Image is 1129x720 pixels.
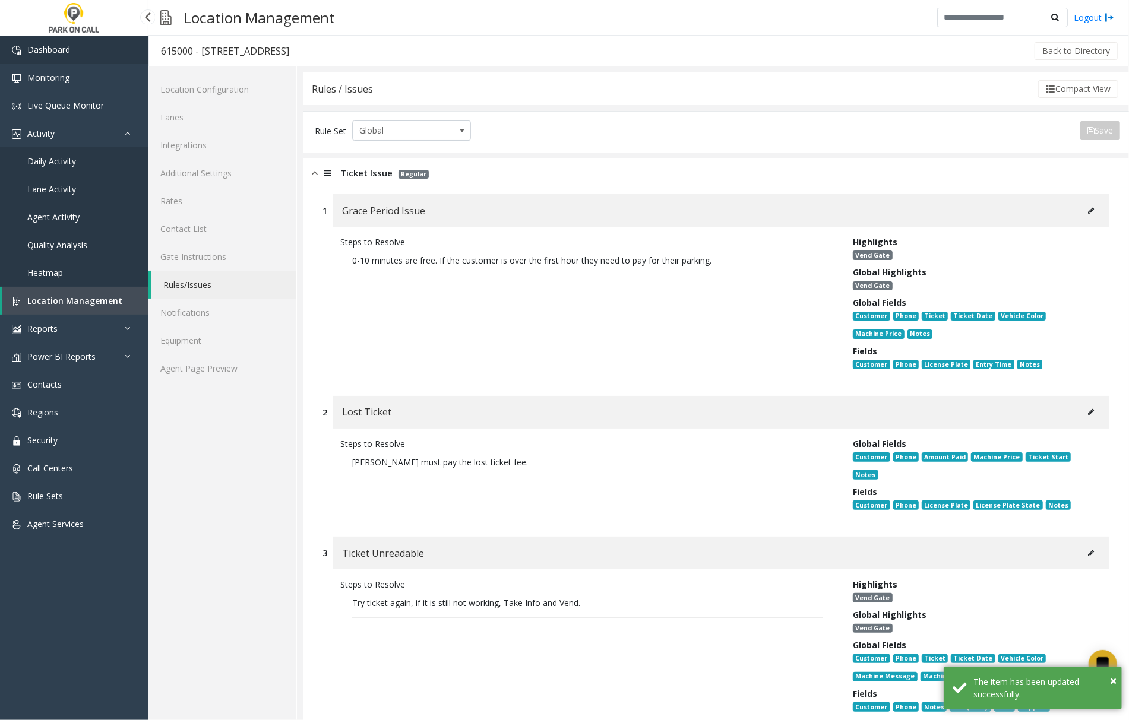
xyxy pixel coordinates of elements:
span: Grace Period Issue [342,203,425,218]
span: Regular [399,170,429,179]
span: Agent Services [27,518,84,529]
p: 0-10 minutes are free. If the customer is over the first hour they need to pay for their parking. [340,248,835,272]
span: License Plate State [973,500,1042,510]
span: Vehicle Color [998,654,1046,664]
span: Vend Gate [853,624,892,633]
div: Steps to Resolve [340,437,835,450]
span: Monitoring [27,72,69,83]
span: Customer [853,360,890,369]
div: Steps to Resolve [340,578,835,591]
span: Amount Paid [922,452,968,462]
button: Compact View [1038,80,1118,98]
span: Contacts [27,379,62,390]
img: 'icon' [12,380,21,390]
img: logout [1105,11,1114,24]
span: Fields [853,345,877,357]
img: 'icon' [12,74,21,83]
h3: Location Management [178,3,341,32]
span: License Plate [922,500,970,510]
div: Rule Set [315,120,346,141]
span: Phone [893,702,919,712]
a: Lanes [148,103,296,131]
span: Location Management [27,295,122,306]
span: Rule Sets [27,490,63,502]
div: The item has been updated successfully. [973,675,1113,700]
span: Ticket Date [951,654,995,664]
span: Fields [853,688,877,699]
span: Global Fields [853,639,906,651]
img: 'icon' [12,408,21,418]
span: Phone [893,452,919,462]
a: Notifications [148,299,296,326]
span: Security [27,434,58,446]
a: Agent Page Preview [148,354,296,382]
span: Ticket Unreadable [342,545,424,561]
span: License Plate [922,360,970,369]
img: 'icon' [12,464,21,474]
button: Back to Directory [1035,42,1118,60]
span: Global [353,121,447,140]
span: Notes [1017,360,1042,369]
span: Regions [27,407,58,418]
img: 'icon' [12,436,21,446]
button: Save [1080,121,1120,140]
span: Customer [853,500,890,510]
span: Quality Analysis [27,239,87,250]
span: Customer [853,452,890,462]
a: Gate Instructions [148,243,296,271]
span: Lost Ticket [342,404,391,420]
a: Equipment [148,326,296,354]
span: Heatmap [27,267,63,278]
span: Vend Gate [853,593,892,602]
span: Global Highlights [853,609,926,620]
div: 3 [322,547,327,559]
span: Ticket Start [1026,452,1071,462]
span: Notes [1046,500,1071,510]
img: opened [312,166,318,180]
span: Lane Activity [27,183,76,195]
img: 'icon' [12,520,21,529]
span: Machine Price [853,329,904,339]
span: Global Fields [853,297,906,308]
span: Vehicle Color [998,312,1046,321]
img: 'icon' [12,129,21,139]
span: Agent Activity [27,211,80,223]
span: Ticket [922,654,948,664]
span: × [1110,673,1117,689]
span: Ticket [922,312,948,321]
div: 1 [322,204,327,217]
span: Customer [853,702,890,712]
a: Logout [1074,11,1114,24]
span: Global Highlights [853,267,926,278]
span: Machine Message [853,672,917,681]
p: [PERSON_NAME] must pay the lost ticket fee. [340,450,835,474]
span: Daily Activity [27,156,76,167]
span: Phone [893,360,919,369]
span: Fields [853,486,877,497]
span: Reports [27,323,58,334]
span: Power BI Reports [27,351,96,362]
span: Ticket Issue [340,166,393,180]
span: Vend Gate [853,250,892,260]
a: Rates [148,187,296,215]
span: Dashboard [27,44,70,55]
span: Phone [893,654,919,664]
span: Ticket Date [951,312,995,321]
span: Global Fields [853,438,906,449]
a: Location Management [2,287,148,315]
span: Vend Gate [853,281,892,291]
span: Notes [922,702,947,712]
div: 2 [322,406,327,418]
p: Try ticket again, if it is still not working, Take Info and Vend. [352,597,823,609]
span: Customer [853,312,890,321]
img: 'icon' [12,46,21,55]
a: Contact List [148,215,296,243]
span: Notes [907,329,932,339]
img: 'icon' [12,325,21,334]
span: Highlights [853,579,897,590]
img: pageIcon [160,3,172,32]
span: Highlights [853,236,897,248]
a: Rules/Issues [151,271,296,299]
span: Machine Price [971,452,1022,462]
span: Machine Price [921,672,972,681]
